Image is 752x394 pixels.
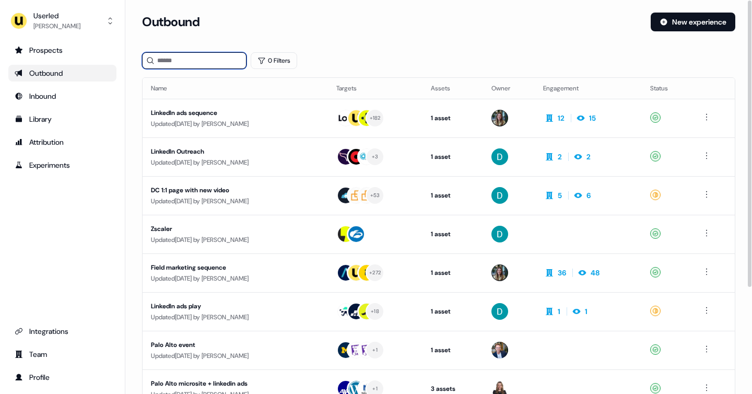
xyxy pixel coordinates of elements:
a: Go to attribution [8,134,116,150]
div: Outbound [15,68,110,78]
div: 36 [558,268,566,278]
div: LinkedIn Outreach [151,146,320,157]
button: New experience [651,13,735,31]
div: + 18 [371,307,379,316]
div: DC 1:1 page with new video [151,185,320,195]
div: Palo Alto event [151,340,320,350]
div: 2 [586,152,591,162]
div: + 182 [370,113,381,123]
div: Updated [DATE] by [PERSON_NAME] [151,273,320,284]
div: 3 assets [431,384,474,394]
a: Go to experiments [8,157,116,173]
a: Go to integrations [8,323,116,340]
div: Team [15,349,110,360]
div: Updated [DATE] by [PERSON_NAME] [151,351,320,361]
div: + 3 [372,152,379,161]
div: Updated [DATE] by [PERSON_NAME] [151,157,320,168]
div: Integrations [15,326,110,337]
th: Engagement [535,78,642,99]
a: Go to team [8,346,116,363]
th: Assets [422,78,483,99]
div: Prospects [15,45,110,55]
img: Charlotte [491,110,508,126]
div: Zscaler [151,224,320,234]
div: 1 asset [431,152,474,162]
div: + 1 [372,384,378,393]
img: Yann [491,342,508,358]
div: Library [15,114,110,124]
img: David [491,303,508,320]
th: Status [642,78,692,99]
a: Go to profile [8,369,116,386]
div: LinkedIn ads sequence [151,108,320,118]
img: Charlotte [491,264,508,281]
div: + 272 [369,268,381,277]
div: 12 [558,113,565,123]
div: [PERSON_NAME] [33,21,80,31]
div: 1 asset [431,306,474,317]
div: Field marketing sequence [151,262,320,273]
a: Go to Inbound [8,88,116,105]
a: Go to outbound experience [8,65,116,82]
div: Updated [DATE] by [PERSON_NAME] [151,119,320,129]
div: 1 [558,306,560,317]
a: Go to prospects [8,42,116,59]
div: Experiments [15,160,110,170]
div: 1 asset [431,268,474,278]
button: Userled[PERSON_NAME] [8,8,116,33]
div: 1 asset [431,229,474,239]
div: Attribution [15,137,110,147]
div: 1 asset [431,190,474,201]
a: Go to templates [8,111,116,128]
div: + 53 [370,191,380,200]
div: Updated [DATE] by [PERSON_NAME] [151,235,320,245]
th: Owner [483,78,535,99]
div: 6 [586,190,591,201]
img: David [491,148,508,165]
div: 5 [558,190,562,201]
div: 1 asset [431,113,474,123]
div: Updated [DATE] by [PERSON_NAME] [151,312,320,322]
div: Updated [DATE] by [PERSON_NAME] [151,196,320,206]
div: 15 [589,113,596,123]
div: LinkedIn ads play [151,301,320,311]
img: David [491,226,508,242]
img: David [491,187,508,204]
div: Profile [15,372,110,383]
div: + 1 [372,345,378,355]
h3: Outbound [142,14,199,30]
div: 1 [585,306,587,317]
th: Name [143,78,328,99]
div: 48 [591,268,600,278]
th: Targets [328,78,422,99]
div: 1 asset [431,345,474,355]
button: 0 Filters [251,52,297,69]
div: 2 [558,152,562,162]
div: Inbound [15,91,110,101]
div: Palo Alto microsite + linkedin ads [151,378,320,389]
div: Userled [33,10,80,21]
